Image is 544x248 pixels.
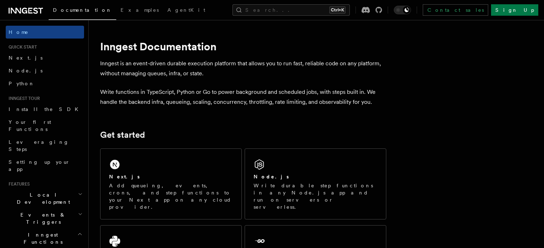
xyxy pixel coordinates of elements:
[9,139,69,152] span: Leveraging Steps
[329,6,345,14] kbd: Ctrl+K
[100,40,386,53] h1: Inngest Documentation
[49,2,116,20] a: Documentation
[394,6,411,14] button: Toggle dark mode
[6,51,84,64] a: Next.js
[6,44,37,50] span: Quick start
[6,116,84,136] a: Your first Functions
[254,173,289,180] h2: Node.js
[121,7,159,13] span: Examples
[9,29,29,36] span: Home
[423,4,488,16] a: Contact sales
[6,191,78,206] span: Local Development
[245,148,386,219] a: Node.jsWrite durable step functions in any Node.js app and run on servers or serverless.
[6,103,84,116] a: Install the SDK
[6,26,84,39] a: Home
[9,159,70,172] span: Setting up your app
[109,173,140,180] h2: Next.js
[116,2,163,19] a: Examples
[167,7,205,13] span: AgentKit
[6,64,84,77] a: Node.js
[6,96,40,101] span: Inngest tour
[6,231,77,246] span: Inngest Functions
[163,2,210,19] a: AgentKit
[9,55,43,61] span: Next.js
[232,4,350,16] button: Search...Ctrl+K
[9,119,51,132] span: Your first Functions
[6,211,78,226] span: Events & Triggers
[6,156,84,176] a: Setting up your app
[254,182,377,211] p: Write durable step functions in any Node.js app and run on servers or serverless.
[9,106,83,112] span: Install the SDK
[100,148,242,219] a: Next.jsAdd queueing, events, crons, and step functions to your Next app on any cloud provider.
[6,77,84,90] a: Python
[6,208,84,228] button: Events & Triggers
[100,59,386,79] p: Inngest is an event-driven durable execution platform that allows you to run fast, reliable code ...
[491,4,538,16] a: Sign Up
[9,68,43,74] span: Node.js
[6,181,30,187] span: Features
[100,130,145,140] a: Get started
[9,81,35,86] span: Python
[109,182,233,211] p: Add queueing, events, crons, and step functions to your Next app on any cloud provider.
[6,188,84,208] button: Local Development
[100,87,386,107] p: Write functions in TypeScript, Python or Go to power background and scheduled jobs, with steps bu...
[53,7,112,13] span: Documentation
[6,136,84,156] a: Leveraging Steps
